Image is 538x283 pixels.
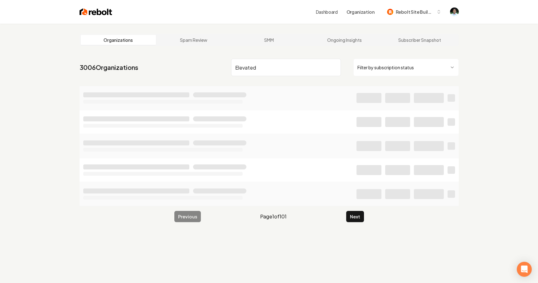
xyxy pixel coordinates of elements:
button: Organization [343,6,378,17]
a: Organizations [81,35,156,45]
a: Ongoing Insights [307,35,382,45]
a: SMM [231,35,307,45]
input: Search by name or ID [231,59,341,76]
a: 3006Organizations [80,63,138,72]
span: Page 1 of 101 [260,213,287,220]
img: Arwin Rahmatpanah [450,7,459,16]
a: Dashboard [316,9,338,15]
a: Spam Review [156,35,231,45]
a: Subscriber Snapshot [382,35,458,45]
img: Rebolt Logo [80,7,112,16]
div: Open Intercom Messenger [517,262,532,277]
button: Open user button [450,7,459,16]
span: Rebolt Site Builder [396,9,434,15]
img: Rebolt Site Builder [387,9,393,15]
button: Next [346,211,364,222]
